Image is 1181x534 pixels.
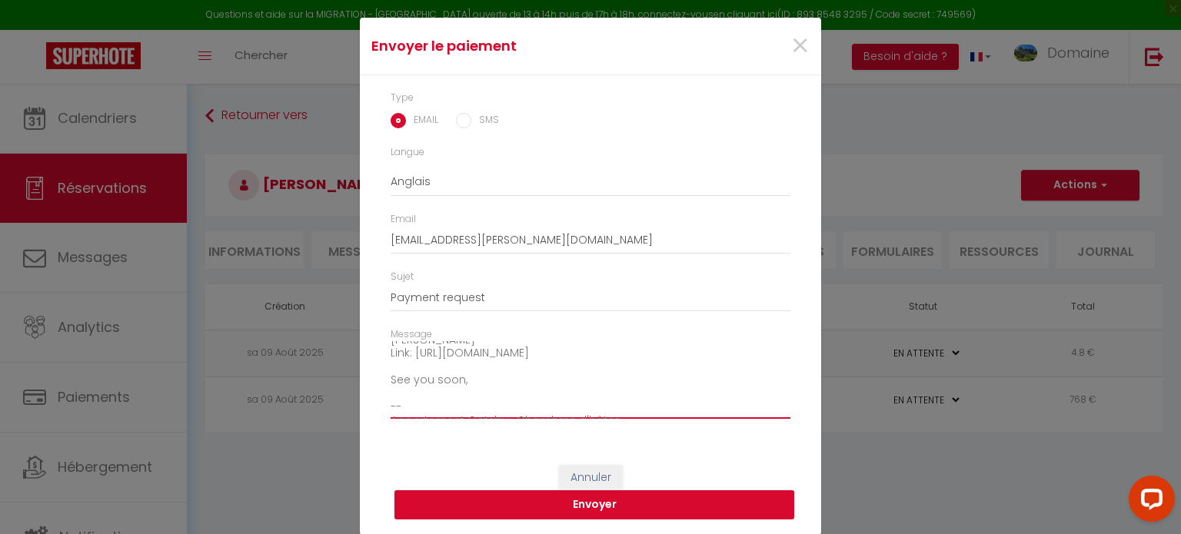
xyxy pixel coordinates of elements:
[790,23,810,69] span: ×
[394,490,794,519] button: Envoyer
[471,113,499,130] label: SMS
[391,145,424,160] label: Langue
[391,270,414,284] label: Sujet
[391,212,416,227] label: Email
[371,35,657,57] h4: Envoyer le paiement
[391,91,414,105] label: Type
[1116,469,1181,534] iframe: LiveChat chat widget
[559,465,623,491] button: Annuler
[391,327,432,342] label: Message
[406,113,438,130] label: EMAIL
[790,30,810,63] button: Close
